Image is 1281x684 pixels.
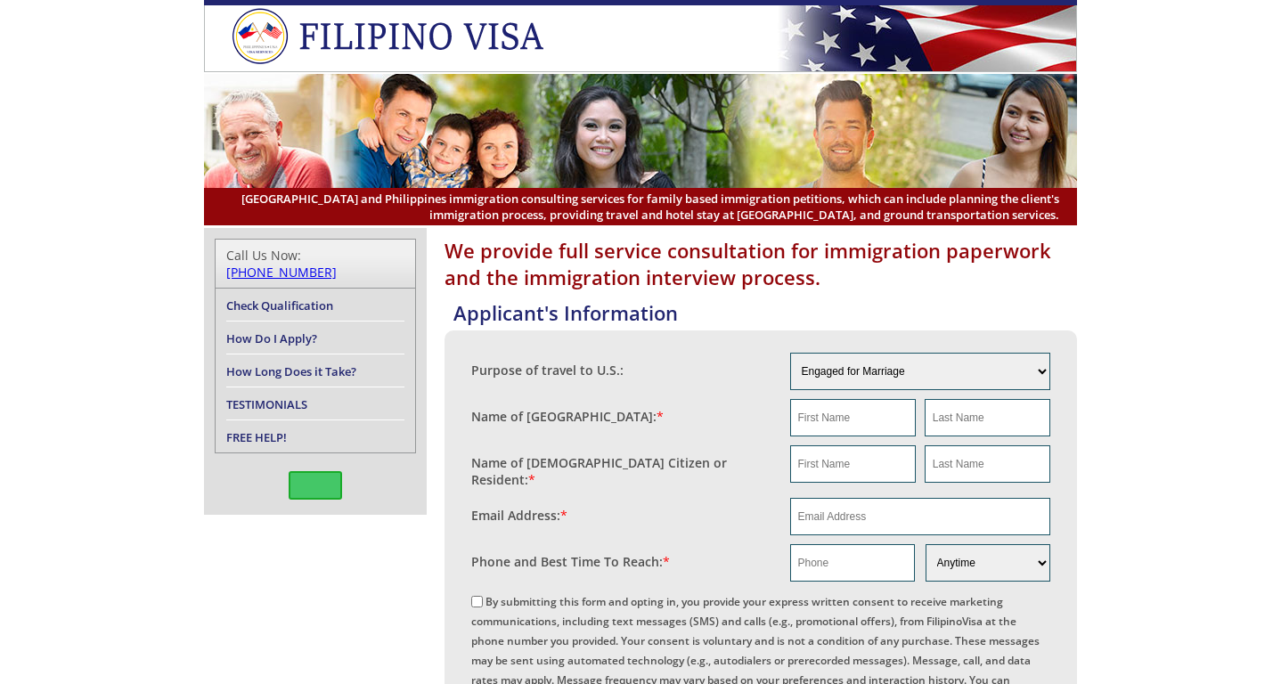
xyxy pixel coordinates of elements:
[471,408,664,425] label: Name of [GEOGRAPHIC_DATA]:
[926,544,1050,582] select: Phone and Best Reach Time are required.
[471,454,772,488] label: Name of [DEMOGRAPHIC_DATA] Citizen or Resident:
[925,399,1050,436] input: Last Name
[790,544,915,582] input: Phone
[790,399,916,436] input: First Name
[226,330,317,346] a: How Do I Apply?
[226,264,337,281] a: [PHONE_NUMBER]
[226,297,333,313] a: Check Qualification
[453,299,1077,326] h4: Applicant's Information
[226,429,287,445] a: FREE HELP!
[226,396,307,412] a: TESTIMONIALS
[790,445,916,483] input: First Name
[226,247,404,281] div: Call Us Now:
[471,553,670,570] label: Phone and Best Time To Reach:
[790,498,1051,535] input: Email Address
[925,445,1050,483] input: Last Name
[226,363,356,379] a: How Long Does it Take?
[222,191,1059,223] span: [GEOGRAPHIC_DATA] and Philippines immigration consulting services for family based immigration pe...
[471,362,624,379] label: Purpose of travel to U.S.:
[471,596,483,607] input: By submitting this form and opting in, you provide your express written consent to receive market...
[445,237,1077,290] h1: We provide full service consultation for immigration paperwork and the immigration interview proc...
[471,507,567,524] label: Email Address:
